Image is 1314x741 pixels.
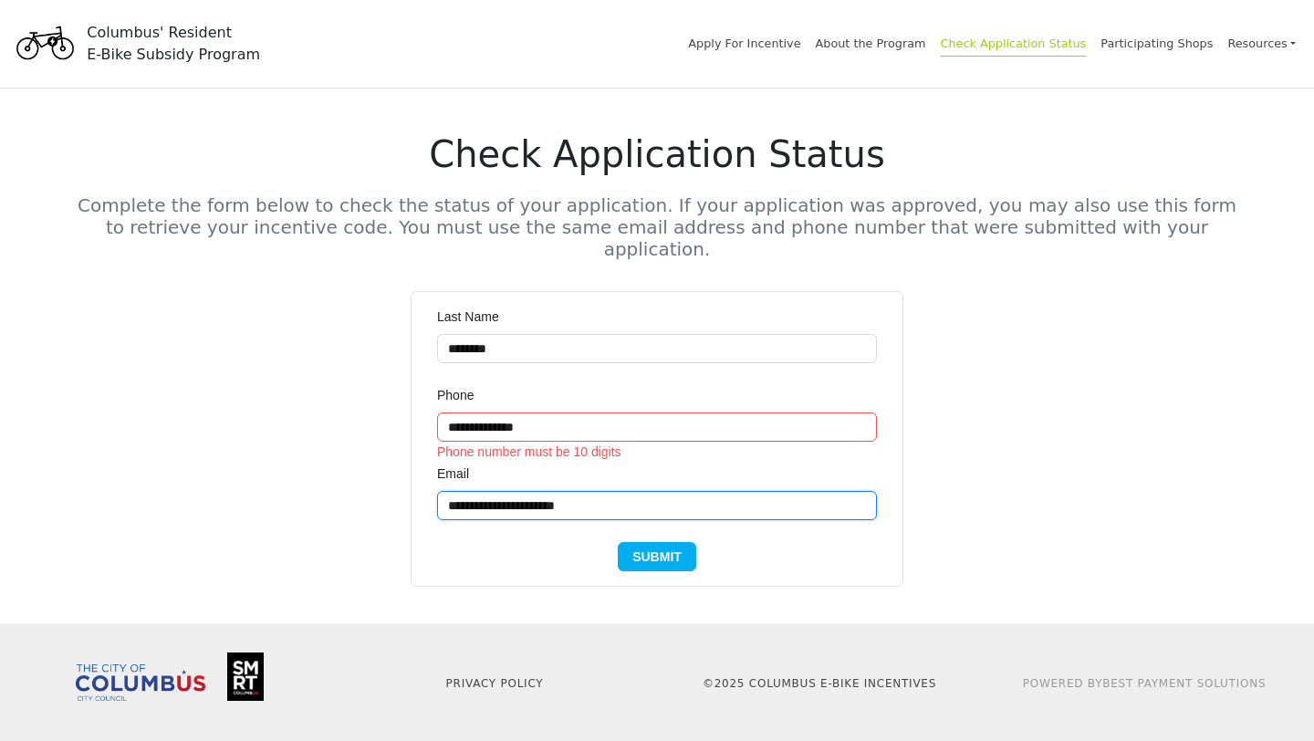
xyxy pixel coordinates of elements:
a: Resources [1227,27,1296,59]
a: Powered ByBest Payment Solutions [1023,677,1267,690]
a: Apply For Incentive [688,37,800,50]
a: About the Program [816,37,926,50]
label: Email [437,464,482,484]
a: Check Application Status [941,37,1087,57]
div: Phone number must be 10 digits [437,442,877,462]
h1: Check Application Status [77,132,1237,176]
img: Smart Columbus [227,652,264,701]
img: Columbus City Council [76,664,205,701]
label: Last Name [437,307,512,327]
a: Columbus' ResidentE-Bike Subsidy Program [11,32,260,54]
input: Phone [437,412,877,442]
span: Submit [632,547,682,567]
label: Phone [437,385,486,405]
div: Columbus' Resident E-Bike Subsidy Program [87,22,260,66]
h5: Complete the form below to check the status of your application. If your application was approved... [77,194,1237,260]
img: Program logo [11,12,79,76]
a: Privacy Policy [446,677,544,690]
button: Submit [618,542,696,571]
a: Participating Shops [1100,37,1213,50]
input: Email [437,491,877,520]
input: Last Name [437,334,877,363]
p: © 2025 Columbus E-Bike Incentives [668,675,971,692]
